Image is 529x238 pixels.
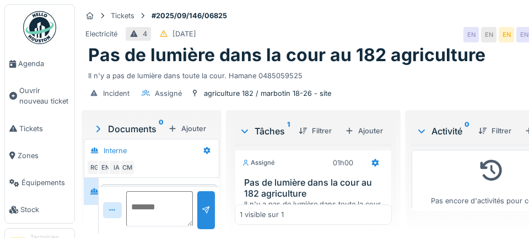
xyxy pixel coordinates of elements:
[474,123,516,138] div: Filtrer
[244,177,387,198] h3: Pas de lumière dans la cour au 182 agriculture
[111,10,134,21] div: Tickets
[5,50,74,77] a: Agenda
[88,45,485,66] h1: Pas de lumière dans la cour au 182 agriculture
[463,27,479,42] div: EN
[104,145,127,156] div: Interne
[23,11,56,44] img: Badge_color-CXgf-gQk.svg
[5,115,74,142] a: Tickets
[143,29,147,39] div: 4
[481,27,496,42] div: EN
[333,158,353,168] div: 01h00
[147,10,231,21] strong: #2025/09/146/06825
[18,58,70,69] span: Agenda
[239,125,290,138] div: Tâches
[287,125,290,138] sup: 1
[244,199,387,220] div: Il n'y a pas de lumière dans toute la cour. Hamane 0485059525
[164,121,210,136] div: Ajouter
[172,29,196,39] div: [DATE]
[98,160,113,175] div: EN
[159,122,164,136] sup: 0
[103,88,129,99] div: Incident
[20,204,70,215] span: Stock
[109,160,124,175] div: IA
[5,77,74,115] a: Ouvrir nouveau ticket
[5,196,74,223] a: Stock
[18,150,70,161] span: Zones
[416,125,469,138] div: Activité
[85,29,117,39] div: Electricité
[19,85,70,106] span: Ouvrir nouveau ticket
[341,123,387,138] div: Ajouter
[294,123,336,138] div: Filtrer
[155,88,182,99] div: Assigné
[465,125,469,138] sup: 0
[19,123,70,134] span: Tickets
[5,142,74,169] a: Zones
[5,169,74,196] a: Équipements
[204,88,331,99] div: agriculture 182 / marbotin 18-26 - site
[240,209,284,220] div: 1 visible sur 1
[120,160,135,175] div: CM
[87,160,102,175] div: RG
[242,158,275,167] div: Assigné
[499,27,514,42] div: EN
[93,122,164,136] div: Documents
[21,177,70,188] span: Équipements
